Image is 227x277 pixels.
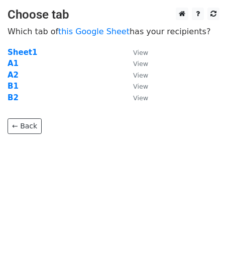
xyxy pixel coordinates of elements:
[8,118,42,134] a: ← Back
[123,82,148,91] a: View
[123,71,148,80] a: View
[123,93,148,102] a: View
[8,82,19,91] a: B1
[8,71,19,80] a: A2
[8,48,37,57] a: Sheet1
[123,59,148,68] a: View
[8,59,19,68] a: A1
[133,60,148,67] small: View
[8,8,219,22] h3: Choose tab
[133,49,148,56] small: View
[8,26,219,37] p: Which tab of has your recipients?
[133,83,148,90] small: View
[8,93,19,102] a: B2
[58,27,130,36] a: this Google Sheet
[123,48,148,57] a: View
[133,94,148,102] small: View
[133,72,148,79] small: View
